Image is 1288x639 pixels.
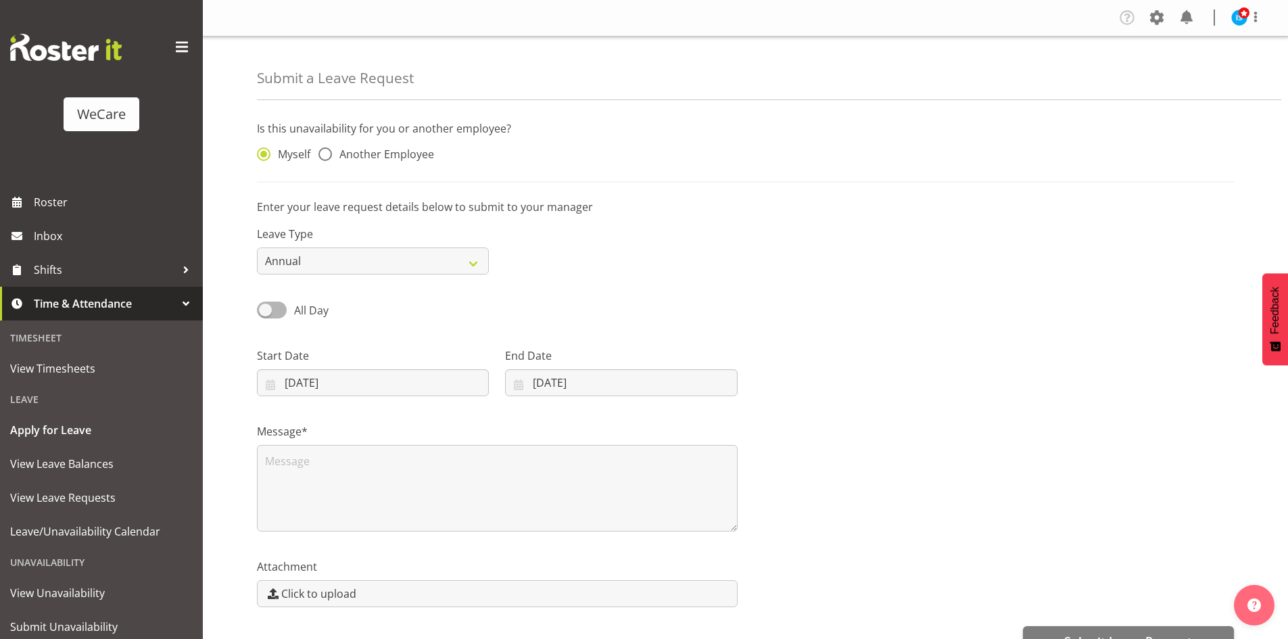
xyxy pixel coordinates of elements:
[3,352,199,385] a: View Timesheets
[257,226,489,242] label: Leave Type
[10,420,193,440] span: Apply for Leave
[10,617,193,637] span: Submit Unavailability
[505,348,737,364] label: End Date
[3,576,199,610] a: View Unavailability
[10,454,193,474] span: View Leave Balances
[257,423,738,440] label: Message*
[257,70,414,86] h4: Submit a Leave Request
[10,358,193,379] span: View Timesheets
[281,586,356,602] span: Click to upload
[34,192,196,212] span: Roster
[257,199,1234,215] p: Enter your leave request details below to submit to your manager
[77,104,126,124] div: WeCare
[294,303,329,318] span: All Day
[3,447,199,481] a: View Leave Balances
[1247,598,1261,612] img: help-xxl-2.png
[34,226,196,246] span: Inbox
[257,369,489,396] input: Click to select...
[332,147,434,161] span: Another Employee
[10,521,193,542] span: Leave/Unavailability Calendar
[257,120,1234,137] p: Is this unavailability for you or another employee?
[3,413,199,447] a: Apply for Leave
[3,385,199,413] div: Leave
[505,369,737,396] input: Click to select...
[1269,287,1281,334] span: Feedback
[34,260,176,280] span: Shifts
[257,348,489,364] label: Start Date
[1231,9,1247,26] img: isabel-simcox10849.jpg
[10,583,193,603] span: View Unavailability
[3,324,199,352] div: Timesheet
[3,548,199,576] div: Unavailability
[3,481,199,515] a: View Leave Requests
[257,559,738,575] label: Attachment
[10,34,122,61] img: Rosterit website logo
[10,488,193,508] span: View Leave Requests
[1262,273,1288,365] button: Feedback - Show survey
[270,147,310,161] span: Myself
[3,515,199,548] a: Leave/Unavailability Calendar
[34,293,176,314] span: Time & Attendance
